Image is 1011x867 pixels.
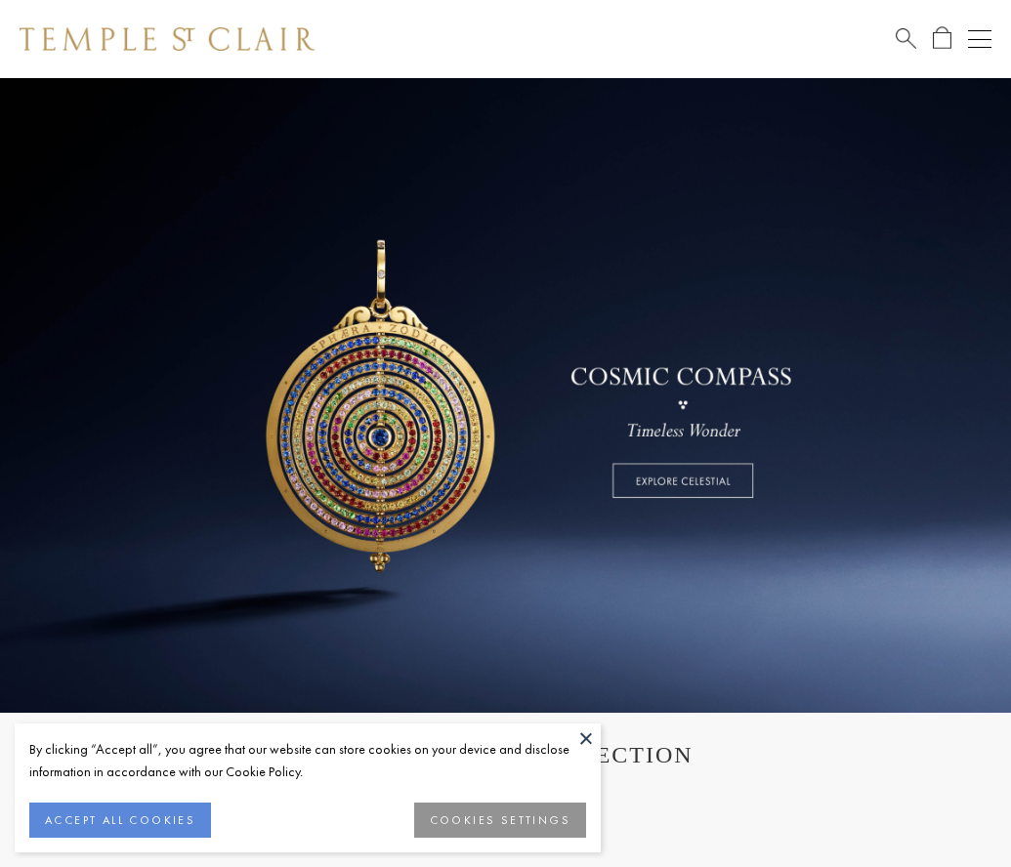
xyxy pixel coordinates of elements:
button: Open navigation [968,27,991,51]
a: Search [896,26,916,51]
button: COOKIES SETTINGS [414,803,586,838]
button: ACCEPT ALL COOKIES [29,803,211,838]
img: Temple St. Clair [20,27,315,51]
div: By clicking “Accept all”, you agree that our website can store cookies on your device and disclos... [29,738,586,783]
a: Open Shopping Bag [933,26,951,51]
